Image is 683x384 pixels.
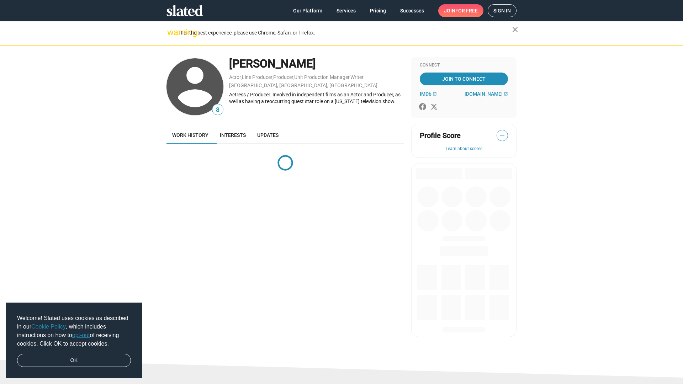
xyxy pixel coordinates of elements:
span: Updates [257,132,279,138]
a: Work history [166,127,214,144]
span: for free [455,4,478,17]
a: [DOMAIN_NAME] [465,91,508,97]
a: Services [331,4,361,17]
mat-icon: open_in_new [504,92,508,96]
div: Connect [420,63,508,68]
a: Join To Connect [420,73,508,85]
a: Producer [273,74,293,80]
span: , [350,76,350,80]
span: Pricing [370,4,386,17]
span: Join [444,4,478,17]
span: [DOMAIN_NAME] [465,91,503,97]
div: [PERSON_NAME] [229,56,404,71]
a: Sign in [488,4,517,17]
a: Cookie Policy [31,324,66,330]
span: , [241,76,242,80]
span: Interests [220,132,246,138]
a: [GEOGRAPHIC_DATA], [GEOGRAPHIC_DATA], [GEOGRAPHIC_DATA] [229,82,377,88]
a: Updates [252,127,284,144]
a: Joinfor free [438,4,483,17]
a: Interests [214,127,252,144]
span: Sign in [493,5,511,17]
a: opt-out [72,332,90,338]
a: Unit Production Manager [294,74,350,80]
span: — [497,131,508,140]
span: Welcome! Slated uses cookies as described in our , which includes instructions on how to of recei... [17,314,131,348]
div: For the best experience, please use Chrome, Safari, or Firefox. [181,28,512,38]
a: Successes [395,4,430,17]
a: dismiss cookie message [17,354,131,367]
a: Pricing [364,4,392,17]
span: Our Platform [293,4,322,17]
a: Actor [229,74,241,80]
button: Learn about scores [420,146,508,152]
a: Our Platform [287,4,328,17]
span: Join To Connect [421,73,507,85]
mat-icon: close [511,25,519,34]
div: Actress / Producer. Involved in independent films as an Actor and Producer, as well as having a r... [229,91,404,105]
div: cookieconsent [6,303,142,379]
span: IMDb [420,91,431,97]
mat-icon: open_in_new [433,92,437,96]
a: Writer [350,74,364,80]
a: IMDb [420,91,437,97]
span: Successes [400,4,424,17]
mat-icon: warning [167,28,176,37]
span: Services [337,4,356,17]
span: Work history [172,132,208,138]
a: Line Producer [242,74,272,80]
span: Profile Score [420,131,461,140]
span: 8 [212,105,223,115]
